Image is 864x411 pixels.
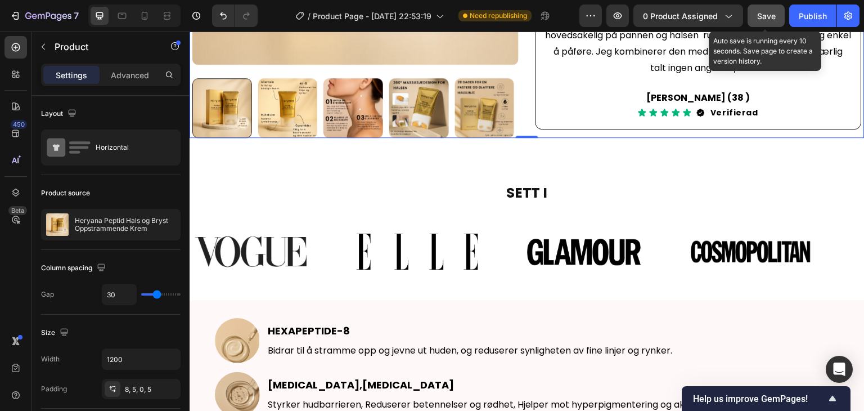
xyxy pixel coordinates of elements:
p: Settings [56,69,87,81]
strong: [MEDICAL_DATA], [78,346,173,360]
span: Product Page - [DATE] 22:53:19 [313,10,431,22]
span: Help us improve GemPages! [693,394,826,404]
img: product feature img [46,213,69,236]
input: Auto [102,349,180,369]
p: 7 [74,9,79,23]
button: Show survey - Help us improve GemPages! [693,392,839,405]
iframe: Design area [190,32,864,411]
span: Save [757,11,776,21]
div: Product source [41,188,90,198]
div: Width [41,354,60,364]
div: Beta [8,206,27,215]
div: Publish [799,10,827,22]
button: Save [748,5,785,27]
button: 0 product assigned [633,5,743,27]
div: Undo/Redo [212,5,258,27]
strong: HEXAPEPTIDE-8 [78,292,160,306]
input: Auto [102,284,136,305]
div: Size [41,325,71,341]
span: / [308,10,310,22]
div: Layout [41,106,79,122]
p: Verifierad [521,77,569,85]
button: Publish [789,5,836,27]
span: Need republishing [470,11,527,21]
div: Open Intercom Messenger [826,356,853,383]
button: 7 [4,5,84,27]
img: gempages_584704889767068532-5e7366ae-c8e4-47d4-9350-bb5eafe3fada.png [25,287,70,332]
div: 450 [11,120,27,129]
p: Advanced [111,69,149,81]
img: gempages_584704889767068532-7e6ea7d5-8379-46e8-9f87-fb25c65d8bc3.png [25,341,70,386]
p: Product [55,40,150,53]
p: Styrker hudbarrieren, Reduserer betennelser og rødhet, Hjelper mot hyperpigmentering og akne [78,365,507,382]
div: 8, 5, 0, 5 [125,385,178,395]
p: Bidrar til å stramme opp og jevne ut huden, og reduserer synligheten av fine linjer og rynker. [78,311,483,328]
p: Heryana Peptid Hals og Bryst Oppstrammende Krem [75,217,175,233]
img: Alt image [334,186,455,254]
p: [MEDICAL_DATA] [78,345,507,363]
img: Alt image [501,186,622,254]
div: Column spacing [41,261,108,276]
div: Gap [41,289,54,300]
img: Alt image [167,202,289,239]
strong: [PERSON_NAME] (38 ) [457,60,561,73]
img: Alt image [1,190,122,251]
span: 0 product assigned [643,10,718,22]
div: Padding [41,384,67,394]
div: Horizontal [96,135,164,160]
